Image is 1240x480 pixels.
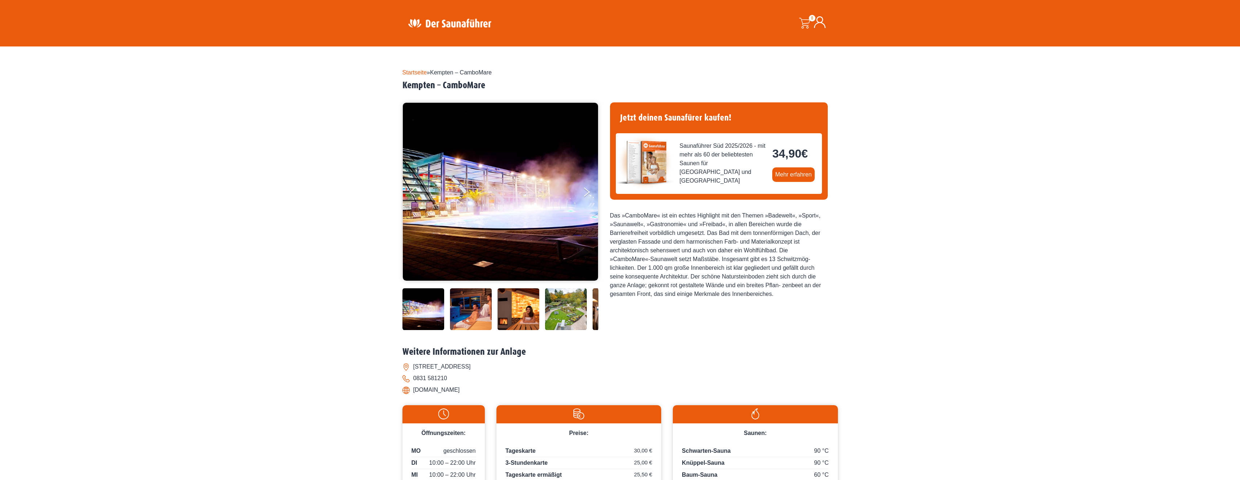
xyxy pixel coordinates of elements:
span: 10:00 – 22:00 Uhr [429,471,476,479]
span: Knüppel-Sauna [682,460,724,466]
span: Öffnungszeiten: [421,430,466,436]
span: MO [412,447,421,455]
p: 3-Stundenkarte [506,459,652,469]
img: der-saunafuehrer-2025-sued.jpg [616,133,674,191]
span: 25,50 € [634,471,652,479]
h2: Kempten – CamboMare [402,80,838,91]
span: » [402,69,492,76]
button: Previous [410,184,428,203]
p: Tageskarte [506,447,652,457]
button: Next [582,184,601,203]
a: Startseite [402,69,427,76]
h4: Jetzt deinen Saunafürer kaufen! [616,108,822,127]
span: 25,00 € [634,459,652,467]
span: Saunaführer Süd 2025/2026 - mit mehr als 60 der beliebtesten Saunen für [GEOGRAPHIC_DATA] und [GE... [680,142,767,185]
span: 90 °C [814,447,828,455]
div: Das »CamboMare« ist ein echtes Highlight mit den Themen »Badewelt«, »Sport«, »Saunawelt«, »Gastro... [610,211,828,298]
li: [STREET_ADDRESS] [402,361,838,373]
img: Flamme-weiss.svg [676,408,834,419]
bdi: 34,90 [772,147,808,160]
li: [DOMAIN_NAME] [402,384,838,396]
span: Schwarten-Sauna [682,448,731,454]
span: Baum-Sauna [682,472,717,478]
span: Preise: [569,430,588,436]
span: 0 [809,15,815,21]
span: 10:00 – 22:00 Uhr [429,459,476,467]
span: Saunen: [744,430,767,436]
img: Preise-weiss.svg [500,408,658,419]
img: Uhr-weiss.svg [406,408,481,419]
span: DI [412,459,417,467]
span: 90 °C [814,459,828,467]
li: 0831 581210 [402,373,838,384]
a: Mehr erfahren [772,167,815,182]
h2: Weitere Informationen zur Anlage [402,346,838,358]
span: 60 °C [814,471,828,479]
span: geschlossen [443,447,476,455]
span: Kempten – CamboMare [430,69,492,76]
span: MI [412,471,418,479]
span: 30,00 € [634,447,652,455]
span: € [801,147,808,160]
